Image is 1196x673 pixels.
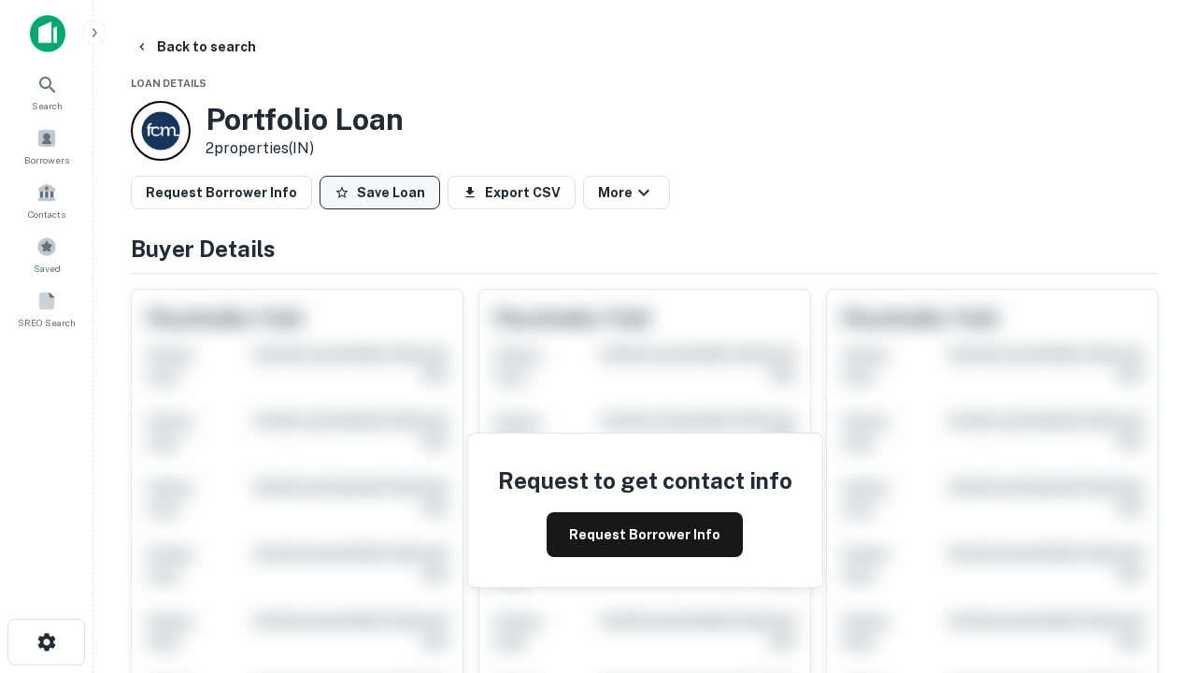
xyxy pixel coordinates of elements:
[547,512,743,557] button: Request Borrower Info
[28,207,65,222] span: Contacts
[6,121,88,171] a: Borrowers
[206,102,404,137] h3: Portfolio Loan
[6,175,88,225] a: Contacts
[32,98,63,113] span: Search
[448,176,576,209] button: Export CSV
[6,229,88,279] a: Saved
[1103,464,1196,553] iframe: Chat Widget
[127,30,263,64] button: Back to search
[34,261,61,276] span: Saved
[583,176,670,209] button: More
[6,283,88,334] a: SREO Search
[24,152,69,167] span: Borrowers
[498,464,792,497] h4: Request to get contact info
[131,176,312,209] button: Request Borrower Info
[6,66,88,117] a: Search
[30,15,65,52] img: capitalize-icon.png
[206,137,404,160] p: 2 properties (IN)
[18,315,76,330] span: SREO Search
[131,78,206,89] span: Loan Details
[320,176,440,209] button: Save Loan
[131,232,1159,265] h4: Buyer Details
